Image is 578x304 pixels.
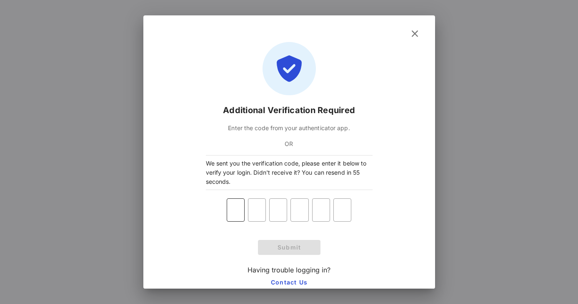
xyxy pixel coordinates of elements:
[206,159,373,186] p: We sent you the verification code, please enter it below to verify your login. Didn't receive it?...
[265,279,314,286] span: Contact Us
[162,139,417,148] p: OR
[162,124,417,133] p: Enter the code from your authenticator app.
[258,275,320,290] a: Contact Us
[223,104,355,117] h3: Additional Verification Required
[248,265,330,275] p: Having trouble logging in?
